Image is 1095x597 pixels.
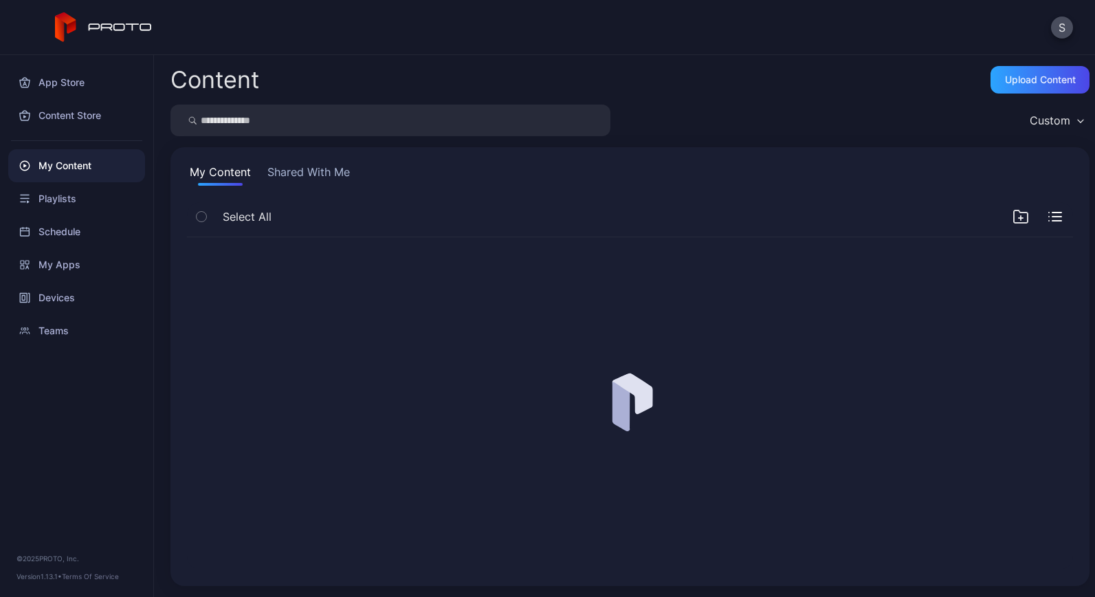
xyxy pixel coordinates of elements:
[223,208,272,225] span: Select All
[8,99,145,132] a: Content Store
[991,66,1090,94] button: Upload Content
[8,182,145,215] a: Playlists
[8,149,145,182] a: My Content
[1030,113,1070,127] div: Custom
[1005,74,1076,85] div: Upload Content
[62,572,119,580] a: Terms Of Service
[8,248,145,281] a: My Apps
[16,553,137,564] div: © 2025 PROTO, Inc.
[8,314,145,347] a: Teams
[265,164,353,186] button: Shared With Me
[1023,105,1090,136] button: Custom
[16,572,62,580] span: Version 1.13.1 •
[170,68,259,91] div: Content
[8,215,145,248] a: Schedule
[1051,17,1073,39] button: S
[8,281,145,314] a: Devices
[187,164,254,186] button: My Content
[8,66,145,99] a: App Store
